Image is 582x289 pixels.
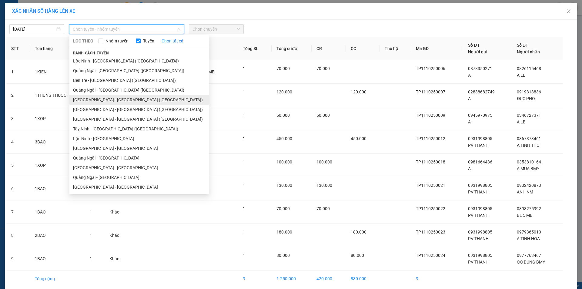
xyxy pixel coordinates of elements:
[276,136,292,141] span: 450.000
[12,8,75,14] span: XÁC NHẬN SỐ HÀNG LÊN XE
[69,134,209,143] li: Lộc Ninh - [GEOGRAPHIC_DATA]
[276,113,290,118] span: 50.000
[6,130,30,154] td: 4
[517,119,526,124] span: A LB
[30,84,85,107] td: 1THUNG THUOC
[69,114,209,124] li: [GEOGRAPHIC_DATA] - [GEOGRAPHIC_DATA] ([GEOGRAPHIC_DATA])
[468,213,489,218] span: PV THANH
[276,206,290,211] span: 70.000
[517,166,539,171] span: A MUA BMY
[6,37,30,60] th: STT
[238,37,272,60] th: Tổng SL
[238,271,272,287] td: 9
[351,136,366,141] span: 450.000
[141,38,157,44] span: Tuyến
[468,113,492,118] span: 0945970975
[468,143,489,148] span: PV THANH
[517,73,526,78] span: A LB
[416,136,445,141] span: TP1110250012
[416,113,445,118] span: TP1110250009
[6,247,30,271] td: 9
[18,5,59,14] b: VP TÂN PHÚ
[243,230,245,234] span: 1
[517,213,533,218] span: BE 5 MB
[60,0,102,12] li: CR :
[69,173,209,182] li: Quảng Ngãi - [GEOGRAPHIC_DATA]
[272,37,312,60] th: Tổng cước
[69,56,209,66] li: Lộc Ninh - [GEOGRAPHIC_DATA] ([GEOGRAPHIC_DATA])
[517,206,541,211] span: 0398275992
[517,96,535,101] span: ĐUC PHO
[316,183,332,188] span: 130.000
[517,190,533,194] span: ANH NM
[6,200,30,224] td: 7
[346,271,380,287] td: 830.000
[560,3,577,20] button: Close
[517,230,541,234] span: 0979365010
[416,253,445,258] span: TP1110250024
[2,4,44,16] li: VP Gửi:
[346,37,380,60] th: CC
[517,183,541,188] span: 0932420873
[243,160,245,164] span: 1
[69,124,209,134] li: Tây Ninh - [GEOGRAPHIC_DATA] ([GEOGRAPHIC_DATA])
[105,224,131,247] td: Khác
[30,200,85,224] td: 1BAO
[6,154,30,177] td: 5
[517,89,541,94] span: 0919313836
[468,230,492,234] span: 0931998805
[517,143,540,148] span: A TINH THO
[73,25,180,34] span: Chọn tuyến - nhóm tuyến
[30,271,85,287] td: Tổng cộng
[416,183,445,188] span: TP1110250021
[468,166,471,171] span: A
[276,160,292,164] span: 100.000
[276,66,290,71] span: 70.000
[69,76,209,85] li: Bến Tre - [GEOGRAPHIC_DATA] ([GEOGRAPHIC_DATA])
[468,66,492,71] span: 0878350271
[6,60,30,84] td: 1
[517,236,540,241] span: A TINH HOA
[73,38,93,44] span: LỌC THEO
[312,271,346,287] td: 420.000
[276,183,292,188] span: 130.000
[30,177,85,200] td: 1BAO
[351,253,364,258] span: 80.000
[316,160,332,164] span: 100.000
[2,27,44,46] li: ĐT:
[162,38,183,44] a: Chọn tất cả
[468,253,492,258] span: 0931998805
[69,66,209,76] li: Quảng Ngãi - [GEOGRAPHIC_DATA] ([GEOGRAPHIC_DATA])
[90,210,92,214] span: 1
[243,136,245,141] span: 1
[13,26,55,32] input: 11/10/2025
[105,200,131,224] td: Khác
[6,84,30,107] td: 2
[90,233,92,238] span: 1
[468,49,487,54] span: Người gửi
[192,25,240,34] span: Chọn chuyến
[316,66,330,71] span: 70.000
[69,153,209,163] li: Quảng Ngãi - [GEOGRAPHIC_DATA]
[316,206,330,211] span: 70.000
[243,89,245,94] span: 1
[517,113,541,118] span: 0346727371
[69,105,209,114] li: [GEOGRAPHIC_DATA] - [GEOGRAPHIC_DATA] ([GEOGRAPHIC_DATA])
[6,224,30,247] td: 8
[2,15,44,27] li: Ng/nhận:
[30,37,85,60] th: Tên hàng
[243,183,245,188] span: 1
[2,36,48,44] b: 0353.810.164
[243,206,245,211] span: 1
[468,89,495,94] span: 02838682749
[468,183,492,188] span: 0931998805
[243,253,245,258] span: 1
[69,182,209,192] li: [GEOGRAPHIC_DATA] - [GEOGRAPHIC_DATA]
[517,136,541,141] span: 0367373461
[6,107,30,130] td: 3
[468,206,492,211] span: 0931998805
[517,160,541,164] span: 0353810164
[351,230,366,234] span: 180.000
[69,163,209,173] li: [GEOGRAPHIC_DATA] - [GEOGRAPHIC_DATA]
[243,66,245,71] span: 1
